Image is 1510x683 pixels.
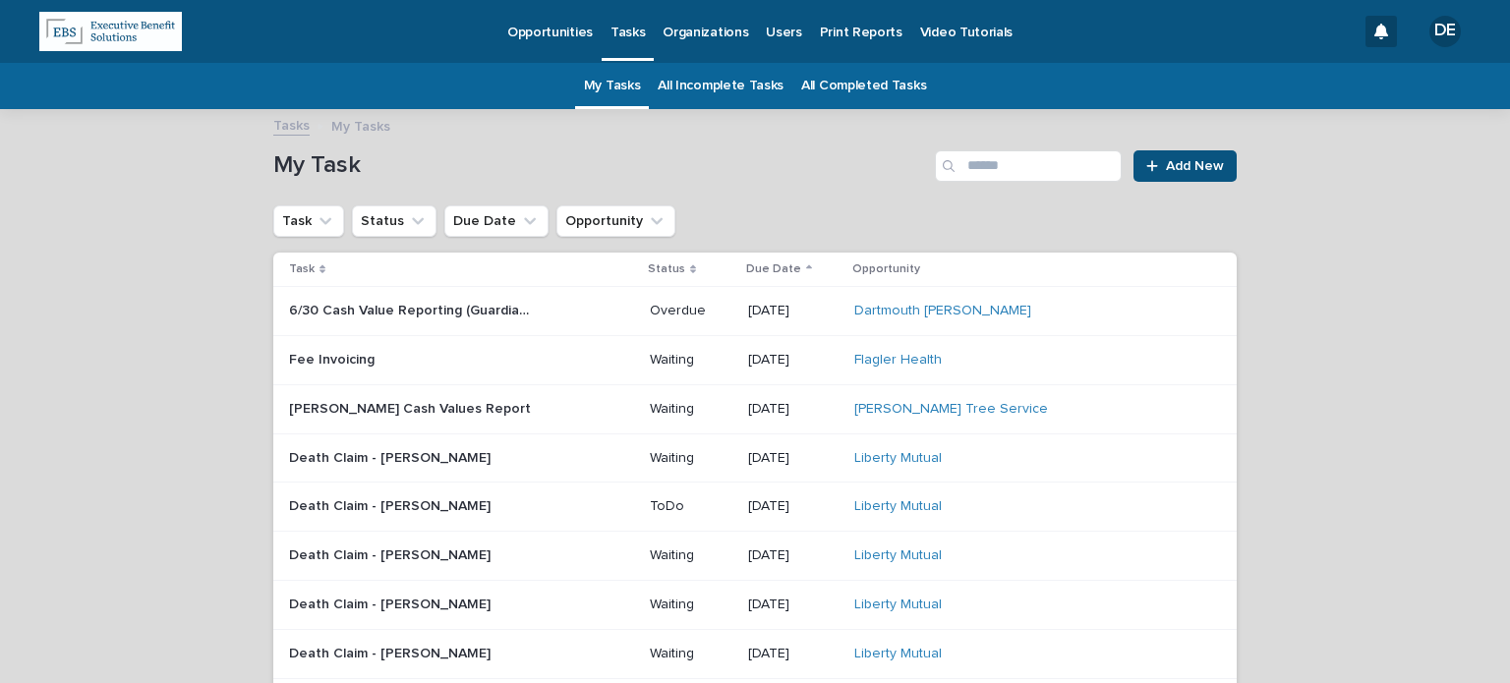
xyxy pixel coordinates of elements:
a: [PERSON_NAME] Tree Service [854,401,1048,418]
h1: My Task [273,151,927,180]
input: Search [935,150,1122,182]
p: Waiting [650,597,732,613]
p: Waiting [650,547,732,564]
a: Liberty Mutual [854,547,942,564]
a: Liberty Mutual [854,450,942,467]
a: Tasks [273,113,310,136]
p: Death Claim - [PERSON_NAME] [289,642,494,662]
tr: Death Claim - [PERSON_NAME]Death Claim - [PERSON_NAME] ToDo[DATE]Liberty Mutual [273,483,1237,532]
p: Death Claim - [PERSON_NAME] [289,543,494,564]
p: Death Claim - [PERSON_NAME] [289,593,494,613]
a: Flagler Health [854,352,942,369]
p: 6/30 Cash Value Reporting (Guardian / NYL / Nationwide) [289,299,539,319]
a: My Tasks [584,63,641,109]
a: All Incomplete Tasks [658,63,784,109]
p: Overdue [650,303,732,319]
tr: Death Claim - [PERSON_NAME]Death Claim - [PERSON_NAME] Waiting[DATE]Liberty Mutual [273,580,1237,629]
a: Add New [1133,150,1237,182]
img: kRBAWhqLSQ2DPCCnFJ2X [39,12,182,51]
tr: Death Claim - [PERSON_NAME]Death Claim - [PERSON_NAME] Waiting[DATE]Liberty Mutual [273,532,1237,581]
tr: Death Claim - [PERSON_NAME]Death Claim - [PERSON_NAME] Waiting[DATE]Liberty Mutual [273,433,1237,483]
span: Add New [1166,159,1224,173]
a: Liberty Mutual [854,498,942,515]
p: Fee Invoicing [289,348,378,369]
a: All Completed Tasks [801,63,926,109]
p: Death Claim - [PERSON_NAME] [289,446,494,467]
button: Opportunity [556,205,675,237]
a: Liberty Mutual [854,646,942,662]
tr: [PERSON_NAME] Cash Values Report[PERSON_NAME] Cash Values Report Waiting[DATE][PERSON_NAME] Tree ... [273,384,1237,433]
tr: 6/30 Cash Value Reporting (Guardian / NYL / Nationwide)6/30 Cash Value Reporting (Guardian / NYL ... [273,287,1237,336]
p: [PERSON_NAME] Cash Values Report [289,397,535,418]
p: [DATE] [748,498,839,515]
button: Due Date [444,205,549,237]
tr: Fee InvoicingFee Invoicing Waiting[DATE]Flagler Health [273,335,1237,384]
p: [DATE] [748,547,839,564]
p: [DATE] [748,401,839,418]
p: Waiting [650,352,732,369]
p: Waiting [650,401,732,418]
p: [DATE] [748,597,839,613]
p: Death Claim - [PERSON_NAME] [289,494,494,515]
p: [DATE] [748,303,839,319]
p: ToDo [650,498,732,515]
p: My Tasks [331,114,390,136]
p: Task [289,258,315,280]
tr: Death Claim - [PERSON_NAME]Death Claim - [PERSON_NAME] Waiting[DATE]Liberty Mutual [273,629,1237,678]
p: [DATE] [748,352,839,369]
p: Waiting [650,450,732,467]
p: [DATE] [748,450,839,467]
p: Waiting [650,646,732,662]
button: Task [273,205,344,237]
p: [DATE] [748,646,839,662]
div: DE [1429,16,1461,47]
p: Due Date [746,258,801,280]
p: Status [648,258,685,280]
a: Dartmouth [PERSON_NAME] [854,303,1031,319]
button: Status [352,205,436,237]
p: Opportunity [852,258,920,280]
a: Liberty Mutual [854,597,942,613]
